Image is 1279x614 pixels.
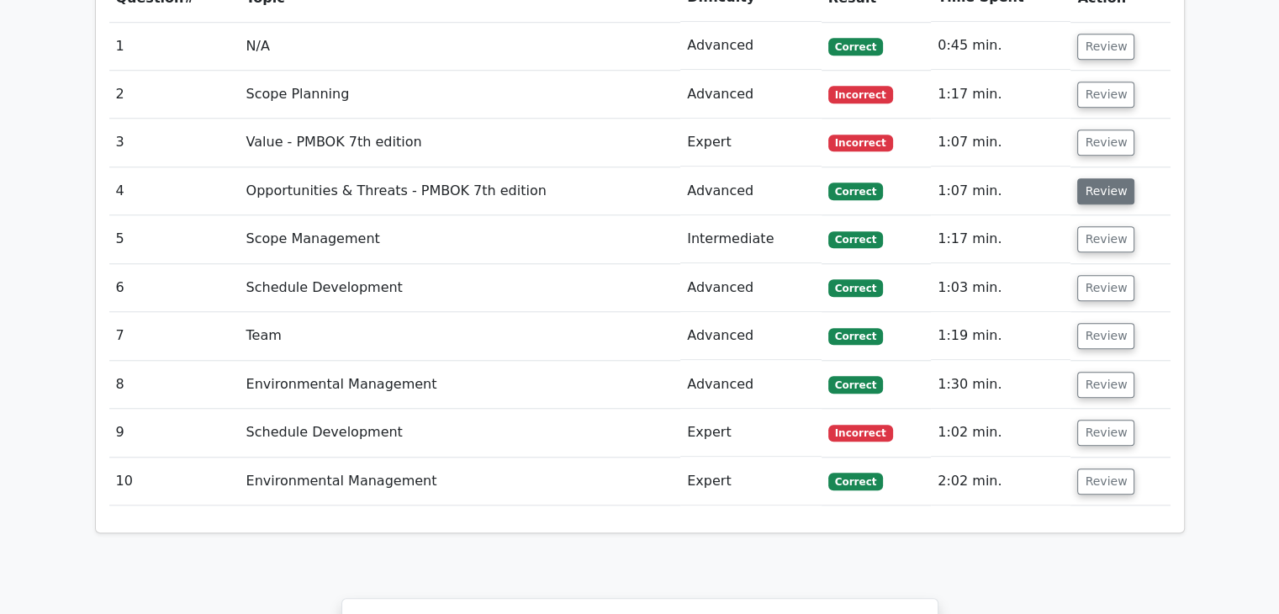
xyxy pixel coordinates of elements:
td: Advanced [680,264,822,312]
td: Value - PMBOK 7th edition [240,119,681,167]
button: Review [1077,468,1134,495]
td: Schedule Development [240,409,681,457]
td: 2:02 min. [931,458,1070,505]
td: 0:45 min. [931,22,1070,70]
td: Advanced [680,22,822,70]
button: Review [1077,275,1134,301]
td: 6 [109,264,240,312]
td: 7 [109,312,240,360]
span: Correct [828,473,883,490]
td: Environmental Management [240,361,681,409]
td: Advanced [680,312,822,360]
button: Review [1077,372,1134,398]
td: 9 [109,409,240,457]
td: 10 [109,458,240,505]
td: Advanced [680,71,822,119]
button: Review [1077,34,1134,60]
td: 1:03 min. [931,264,1070,312]
span: Incorrect [828,86,893,103]
td: 1:17 min. [931,71,1070,119]
td: 1:07 min. [931,167,1070,215]
td: N/A [240,22,681,70]
button: Review [1077,226,1134,252]
span: Correct [828,231,883,248]
button: Review [1077,82,1134,108]
td: Schedule Development [240,264,681,312]
td: 1 [109,22,240,70]
span: Correct [828,183,883,199]
span: Correct [828,279,883,296]
td: 1:17 min. [931,215,1070,263]
td: 1:07 min. [931,119,1070,167]
button: Review [1077,178,1134,204]
td: Environmental Management [240,458,681,505]
span: Correct [828,328,883,345]
span: Incorrect [828,425,893,442]
td: Team [240,312,681,360]
span: Incorrect [828,135,893,151]
td: 1:19 min. [931,312,1070,360]
td: Scope Planning [240,71,681,119]
td: Expert [680,119,822,167]
td: 5 [109,215,240,263]
td: Opportunities & Threats - PMBOK 7th edition [240,167,681,215]
td: Expert [680,458,822,505]
span: Correct [828,376,883,393]
td: 2 [109,71,240,119]
button: Review [1077,323,1134,349]
button: Review [1077,420,1134,446]
td: 1:02 min. [931,409,1070,457]
td: Advanced [680,167,822,215]
span: Correct [828,38,883,55]
td: Intermediate [680,215,822,263]
td: Scope Management [240,215,681,263]
td: Expert [680,409,822,457]
td: Advanced [680,361,822,409]
button: Review [1077,130,1134,156]
td: 4 [109,167,240,215]
td: 3 [109,119,240,167]
td: 1:30 min. [931,361,1070,409]
td: 8 [109,361,240,409]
